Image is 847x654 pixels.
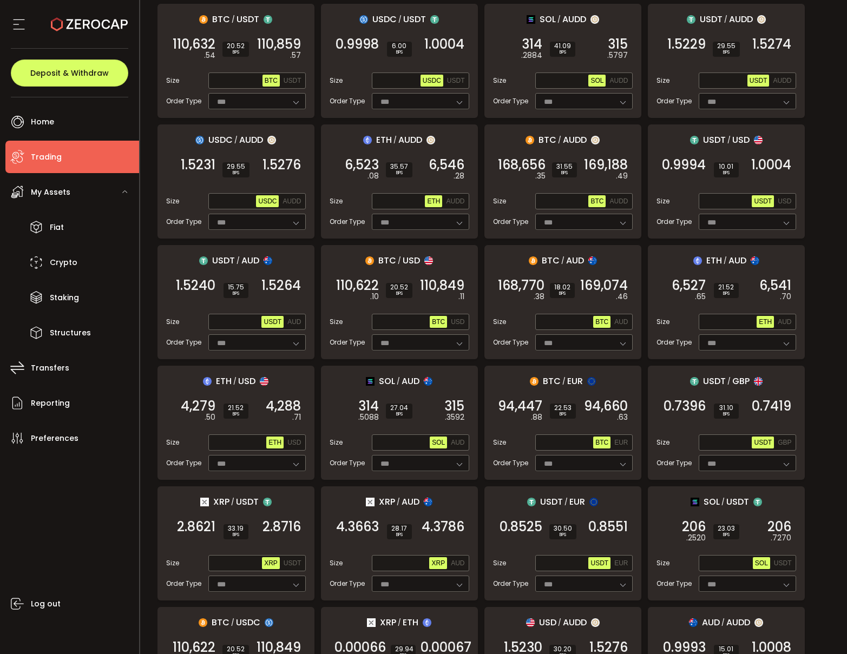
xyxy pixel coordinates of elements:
img: aud_portfolio.svg [751,256,759,265]
span: AUD [614,318,628,326]
span: Order Type [656,458,692,468]
span: Order Type [656,338,692,347]
em: .38 [534,291,544,302]
span: USDT [754,197,772,205]
span: Size [166,438,179,447]
span: XRP [264,559,278,567]
img: zuPXiwguUFiBOIQyqLOiXsnnNitlx7q4LCwEbLHADjIpTka+Lip0HH8D0VTrd02z+wEAAAAASUVORK5CYII= [591,618,600,627]
span: My Assets [31,184,70,200]
img: usd_portfolio.svg [260,377,268,386]
span: AUDD [283,197,301,205]
span: 15.75 [228,284,244,290]
em: / [393,135,397,145]
span: SOL [540,12,556,26]
button: USDT [261,316,284,328]
span: 29.55 [717,43,736,49]
span: 94,660 [584,401,628,412]
span: BTC [539,133,556,147]
span: USDT [284,559,301,567]
em: / [727,376,731,386]
i: BPS [227,170,245,176]
i: BPS [391,49,408,56]
span: 31.55 [556,163,573,170]
button: USDT [281,75,304,87]
span: Deposit & Withdraw [30,69,109,77]
span: 1.0004 [424,39,464,50]
span: AUDD [398,133,422,147]
span: USDT [403,12,426,26]
span: Size [493,317,506,327]
img: usdt_portfolio.svg [527,498,536,506]
em: / [237,256,240,266]
img: btc_portfolio.svg [365,256,374,265]
img: btc_portfolio.svg [199,15,208,24]
span: Order Type [330,458,365,468]
button: AUD [776,316,793,328]
span: Size [656,438,669,447]
img: aud_portfolio.svg [689,618,698,627]
span: Reporting [31,395,70,411]
span: 21.52 [718,284,734,290]
em: .3592 [445,412,464,423]
button: BTC [262,75,280,87]
img: sol_portfolio.png [691,498,699,506]
img: sol_portfolio.png [527,15,535,24]
span: 110,859 [257,39,301,50]
span: Size [330,196,343,206]
img: eur_portfolio.svg [587,377,596,386]
span: BTC [543,374,561,388]
span: AUD [451,559,464,567]
em: / [397,376,400,386]
img: btc_portfolio.svg [526,136,534,144]
img: usdt_portfolio.svg [753,498,762,506]
em: .71 [292,412,301,423]
em: / [398,15,402,24]
span: 1.5274 [752,39,791,50]
img: usdt_portfolio.svg [430,15,439,24]
img: xrp_portfolio.png [366,498,375,506]
span: Order Type [166,96,201,106]
span: Size [330,438,343,447]
span: Crypto [50,255,77,270]
span: AUDD [729,12,753,26]
em: / [234,135,238,145]
span: SOL [590,77,603,84]
span: EUR [614,559,628,567]
i: BPS [718,290,734,297]
button: AUD [449,437,467,448]
em: .2884 [521,50,542,61]
span: 4,288 [266,401,301,412]
button: USD [776,195,793,207]
span: 169,074 [580,280,628,291]
button: EUR [612,437,630,448]
span: Order Type [493,217,528,227]
em: / [724,256,727,266]
button: USD [285,437,303,448]
span: ETH [759,318,772,326]
button: ETH [425,195,442,207]
em: / [558,135,561,145]
span: AUDD [609,197,628,205]
button: AUDD [444,195,467,207]
span: Staking [50,290,79,306]
span: GBP [778,439,791,446]
span: 1.5264 [261,280,301,291]
i: BPS [554,49,571,56]
span: 22.53 [554,405,572,411]
img: gbp_portfolio.svg [754,377,763,386]
span: USDT [237,12,259,26]
span: Order Type [330,338,365,347]
span: 94,447 [498,401,542,412]
span: USD [778,197,791,205]
span: 1.5240 [176,280,215,291]
span: Fiat [50,220,64,235]
img: usdt_portfolio.svg [690,136,699,144]
span: Size [166,317,179,327]
span: ETH [216,374,232,388]
em: .54 [204,50,215,61]
img: aud_portfolio.svg [264,256,272,265]
span: Size [166,196,179,206]
span: BTC [432,318,445,326]
span: Order Type [166,458,201,468]
span: AUD [287,318,301,326]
